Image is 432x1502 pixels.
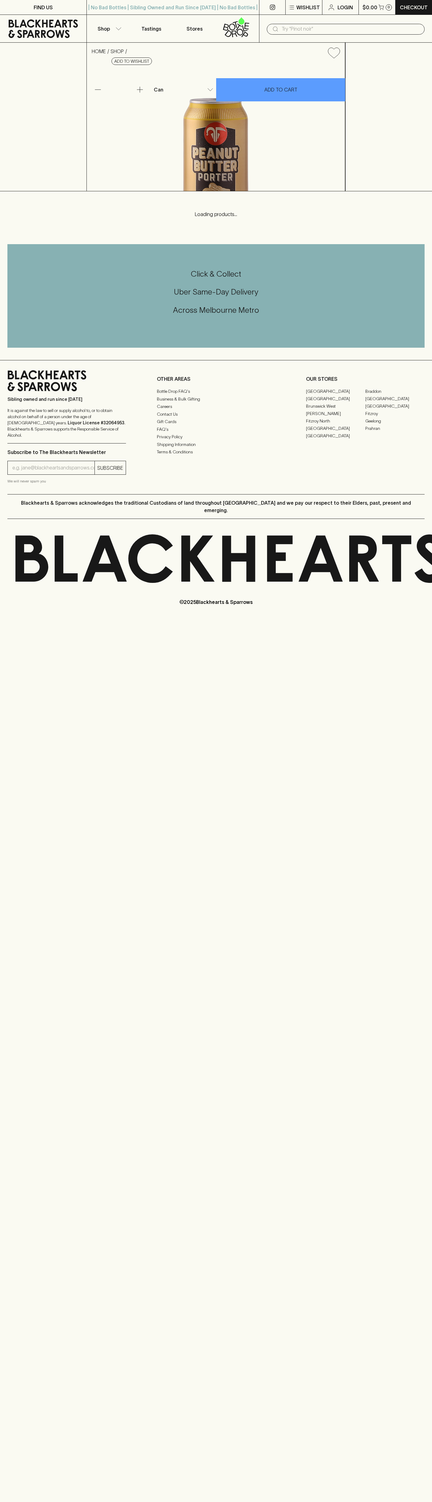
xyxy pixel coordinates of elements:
[365,395,425,402] a: [GEOGRAPHIC_DATA]
[157,403,275,410] a: Careers
[400,4,428,11] p: Checkout
[365,388,425,395] a: Braddon
[111,49,124,54] a: SHOP
[365,402,425,410] a: [GEOGRAPHIC_DATA]
[95,461,126,474] button: SUBSCRIBE
[12,499,420,514] p: Blackhearts & Sparrows acknowledges the traditional Custodians of land throughout [GEOGRAPHIC_DAT...
[151,83,216,96] div: Can
[306,375,425,383] p: OUR STORES
[92,49,106,54] a: HOME
[306,410,365,417] a: [PERSON_NAME]
[306,417,365,425] a: Fitzroy North
[306,425,365,432] a: [GEOGRAPHIC_DATA]
[154,86,163,93] p: Can
[157,418,275,426] a: Gift Cards
[365,410,425,417] a: Fitzroy
[87,63,345,191] img: 70938.png
[7,478,126,484] p: We will never spam you
[157,441,275,448] a: Shipping Information
[173,15,216,42] a: Stores
[157,375,275,383] p: OTHER AREAS
[306,402,365,410] a: Brunswick West
[157,448,275,456] a: Terms & Conditions
[68,420,124,425] strong: Liquor License #32064953
[7,287,425,297] h5: Uber Same-Day Delivery
[7,305,425,315] h5: Across Melbourne Metro
[187,25,203,32] p: Stores
[216,78,345,101] button: ADD TO CART
[365,425,425,432] a: Prahran
[7,396,126,402] p: Sibling owned and run since [DATE]
[282,24,420,34] input: Try "Pinot noir"
[87,15,130,42] button: Shop
[6,210,426,218] p: Loading products...
[306,388,365,395] a: [GEOGRAPHIC_DATA]
[111,57,152,65] button: Add to wishlist
[7,244,425,348] div: Call to action block
[130,15,173,42] a: Tastings
[34,4,53,11] p: FIND US
[296,4,320,11] p: Wishlist
[365,417,425,425] a: Geelong
[7,269,425,279] h5: Click & Collect
[7,407,126,438] p: It is against the law to sell or supply alcohol to, or to obtain alcohol on behalf of a person un...
[12,463,94,473] input: e.g. jane@blackheartsandsparrows.com.au
[141,25,161,32] p: Tastings
[338,4,353,11] p: Login
[157,426,275,433] a: FAQ's
[7,448,126,456] p: Subscribe to The Blackhearts Newsletter
[306,432,365,439] a: [GEOGRAPHIC_DATA]
[325,45,342,61] button: Add to wishlist
[157,388,275,395] a: Bottle Drop FAQ's
[157,395,275,403] a: Business & Bulk Gifting
[97,464,123,472] p: SUBSCRIBE
[157,433,275,441] a: Privacy Policy
[388,6,390,9] p: 0
[264,86,297,93] p: ADD TO CART
[98,25,110,32] p: Shop
[157,410,275,418] a: Contact Us
[363,4,377,11] p: $0.00
[306,395,365,402] a: [GEOGRAPHIC_DATA]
